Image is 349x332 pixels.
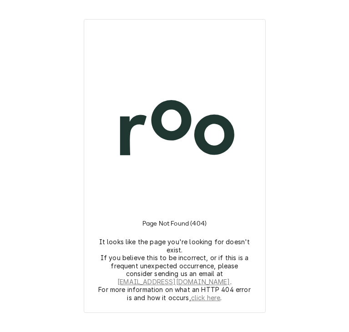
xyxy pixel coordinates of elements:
[98,254,251,286] p: If you believe this to be incorrect, or if this is a frequent unexpected occurrence, please consi...
[191,294,221,302] a: click here
[95,50,254,209] img: Logo
[142,209,207,238] h3: Page Not Found (404)
[98,238,251,254] p: It looks like the page you're looking for doesn't exist.
[117,278,230,286] a: [EMAIL_ADDRESS][DOMAIN_NAME]
[98,286,251,302] p: For more information on what an HTTP 404 error is and how it occurs, .
[95,30,254,302] div: Logo and Instructions Container
[95,209,254,302] div: Instructions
